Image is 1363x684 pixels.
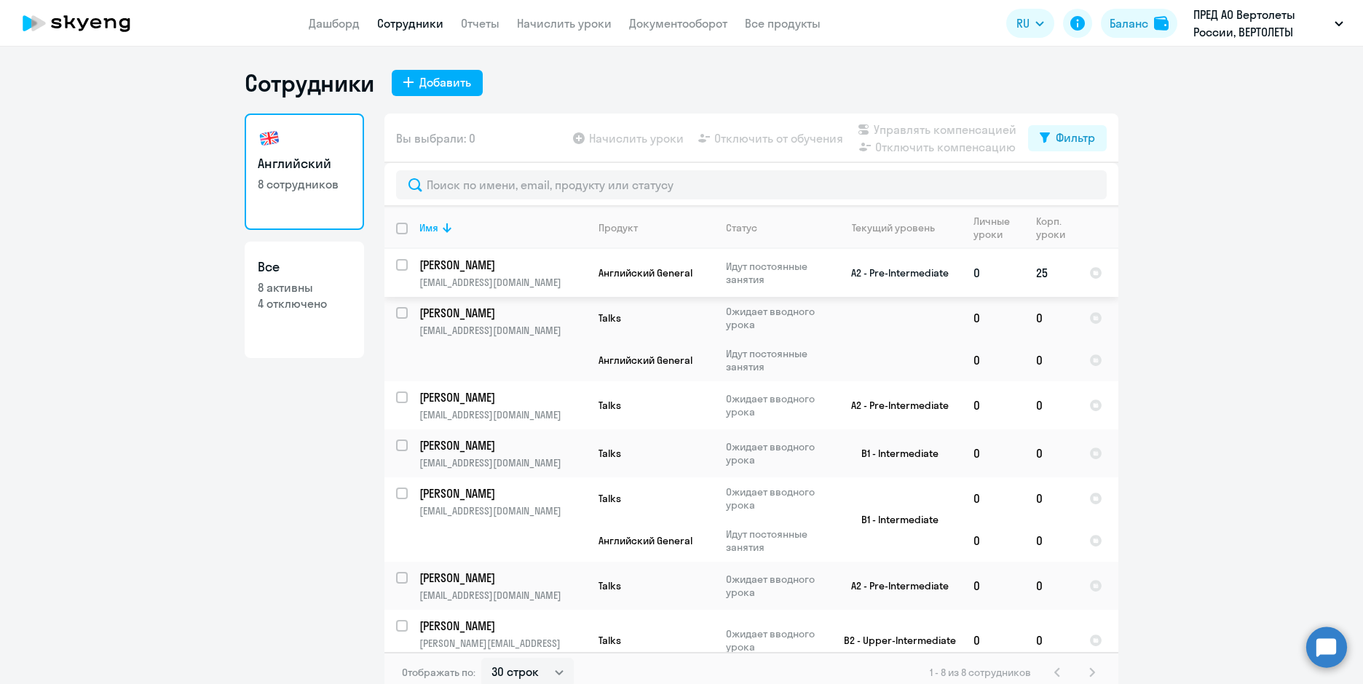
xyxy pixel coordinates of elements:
[1024,610,1078,671] td: 0
[419,456,586,469] p: [EMAIL_ADDRESS][DOMAIN_NAME]
[962,297,1024,339] td: 0
[826,562,962,610] td: A2 - Pre-Intermediate
[598,266,692,279] span: Английский General
[258,154,351,173] h3: Английский
[598,354,692,367] span: Английский General
[962,429,1024,477] td: 0
[838,221,961,234] div: Текущий уровень
[726,305,826,331] p: Ожидает вводного урока
[245,68,374,98] h1: Сотрудники
[962,520,1024,562] td: 0
[726,627,826,653] p: Ожидает вводного урока
[419,589,586,602] p: [EMAIL_ADDRESS][DOMAIN_NAME]
[598,221,638,234] div: Продукт
[745,16,821,31] a: Все продукты
[930,666,1031,679] span: 1 - 8 из 8 сотрудников
[726,573,826,599] p: Ожидает вводного урока
[1006,9,1054,38] button: RU
[1024,429,1078,477] td: 0
[598,492,621,505] span: Talks
[402,666,475,679] span: Отображать по:
[419,221,586,234] div: Имя
[419,221,438,234] div: Имя
[396,130,475,147] span: Вы выбрали: 0
[419,570,584,586] p: [PERSON_NAME]
[419,437,584,453] p: [PERSON_NAME]
[461,16,499,31] a: Отчеты
[258,176,351,192] p: 8 сотрудников
[419,618,584,634] p: [PERSON_NAME]
[598,311,621,325] span: Talks
[258,279,351,295] p: 8 активны
[245,114,364,230] a: Английский8 сотрудников
[726,440,826,466] p: Ожидает вводного урока
[598,399,621,412] span: Talks
[419,485,584,501] p: [PERSON_NAME]
[726,392,826,418] p: Ожидает вводного урока
[419,637,586,663] p: [PERSON_NAME][EMAIL_ADDRESS][DOMAIN_NAME]
[1024,562,1078,610] td: 0
[1024,381,1078,429] td: 0
[726,485,826,512] p: Ожидает вводного урока
[598,447,621,460] span: Talks
[598,634,621,647] span: Talks
[1024,297,1078,339] td: 0
[419,324,586,337] p: [EMAIL_ADDRESS][DOMAIN_NAME]
[1024,249,1078,297] td: 25
[419,570,586,586] a: [PERSON_NAME]
[1101,9,1177,38] a: Балансbalance
[826,429,962,477] td: B1 - Intermediate
[1016,15,1030,32] span: RU
[258,127,281,150] img: english
[419,276,586,289] p: [EMAIL_ADDRESS][DOMAIN_NAME]
[962,562,1024,610] td: 0
[852,221,935,234] div: Текущий уровень
[1024,339,1078,381] td: 0
[962,339,1024,381] td: 0
[598,579,621,592] span: Talks
[1036,215,1077,241] div: Корп. уроки
[309,16,360,31] a: Дашборд
[419,257,586,273] a: [PERSON_NAME]
[419,408,586,421] p: [EMAIL_ADDRESS][DOMAIN_NAME]
[826,249,962,297] td: A2 - Pre-Intermediate
[419,437,586,453] a: [PERSON_NAME]
[962,477,1024,520] td: 0
[419,305,586,321] a: [PERSON_NAME]
[826,477,962,562] td: B1 - Intermediate
[1024,520,1078,562] td: 0
[1056,129,1095,146] div: Фильтр
[419,257,584,273] p: [PERSON_NAME]
[726,528,826,554] p: Идут постоянные занятия
[973,215,1024,241] div: Личные уроки
[419,485,586,501] a: [PERSON_NAME]
[962,610,1024,671] td: 0
[1186,6,1351,41] button: ПРЕД АО Вертолеты России, ВЕРТОЛЕТЫ РОССИИ, АО
[1110,15,1148,32] div: Баланс
[419,389,584,405] p: [PERSON_NAME]
[726,221,757,234] div: Статус
[517,16,612,31] a: Начислить уроки
[962,381,1024,429] td: 0
[962,249,1024,297] td: 0
[826,381,962,429] td: A2 - Pre-Intermediate
[598,534,692,547] span: Английский General
[419,305,584,321] p: [PERSON_NAME]
[726,347,826,373] p: Идут постоянные занятия
[419,618,586,634] a: [PERSON_NAME]
[245,242,364,358] a: Все8 активны4 отключено
[1028,125,1107,151] button: Фильтр
[1154,16,1169,31] img: balance
[419,504,586,517] p: [EMAIL_ADDRESS][DOMAIN_NAME]
[377,16,443,31] a: Сотрудники
[1193,6,1329,41] p: ПРЕД АО Вертолеты России, ВЕРТОЛЕТЫ РОССИИ, АО
[826,610,962,671] td: B2 - Upper-Intermediate
[419,73,471,91] div: Добавить
[726,260,826,286] p: Идут постоянные занятия
[258,295,351,311] p: 4 отключено
[419,389,586,405] a: [PERSON_NAME]
[258,258,351,277] h3: Все
[1024,477,1078,520] td: 0
[396,170,1107,199] input: Поиск по имени, email, продукту или статусу
[392,70,483,96] button: Добавить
